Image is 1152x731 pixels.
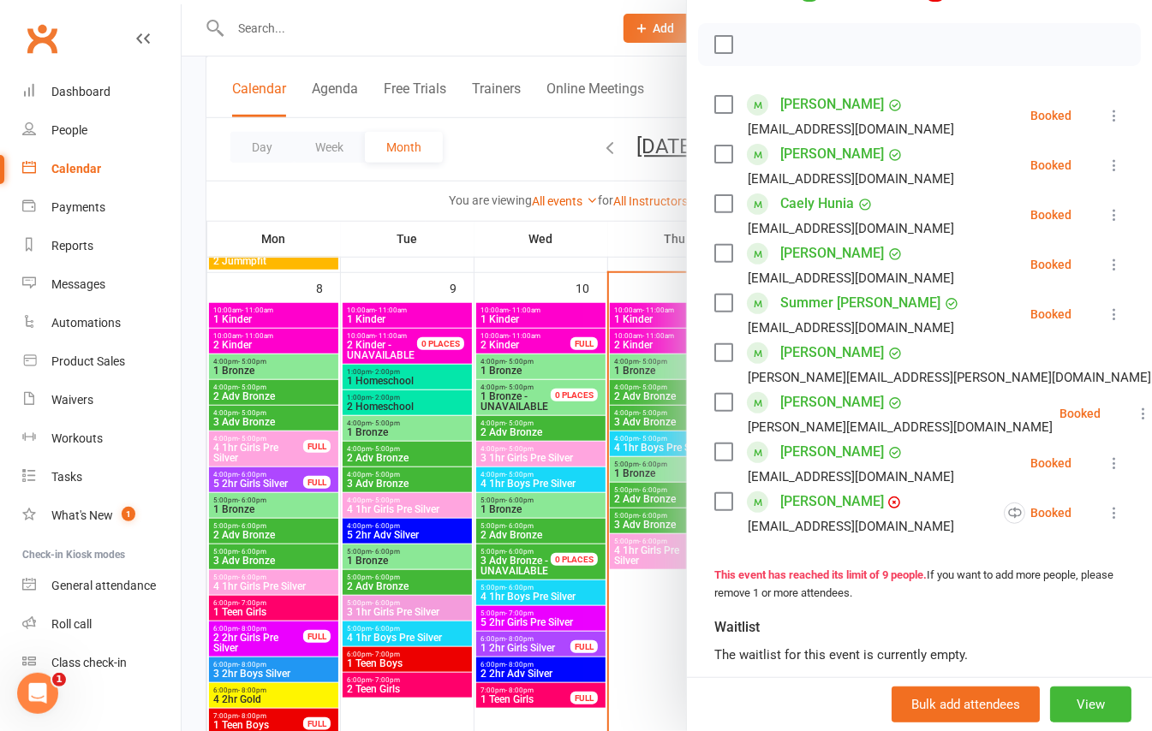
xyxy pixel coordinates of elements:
[714,645,1125,665] div: The waitlist for this event is currently empty.
[780,438,884,466] a: [PERSON_NAME]
[748,366,1151,389] div: [PERSON_NAME][EMAIL_ADDRESS][PERSON_NAME][DOMAIN_NAME]
[22,150,181,188] a: Calendar
[748,217,954,240] div: [EMAIL_ADDRESS][DOMAIN_NAME]
[1030,308,1071,320] div: Booked
[22,381,181,419] a: Waivers
[780,240,884,267] a: [PERSON_NAME]
[1030,159,1071,171] div: Booked
[51,277,105,291] div: Messages
[22,605,181,644] a: Roll call
[1004,502,1071,524] div: Booked
[122,507,135,521] span: 1
[892,686,1040,722] button: Bulk add attendees
[51,656,127,669] div: Class check-in
[748,168,954,190] div: [EMAIL_ADDRESS][DOMAIN_NAME]
[22,111,181,150] a: People
[51,200,105,214] div: Payments
[1030,110,1071,122] div: Booked
[748,267,954,289] div: [EMAIL_ADDRESS][DOMAIN_NAME]
[51,239,93,253] div: Reports
[22,188,181,227] a: Payments
[22,644,181,682] a: Class kiosk mode
[1030,457,1071,469] div: Booked
[748,317,954,339] div: [EMAIL_ADDRESS][DOMAIN_NAME]
[748,416,1053,438] div: [PERSON_NAME][EMAIL_ADDRESS][DOMAIN_NAME]
[51,393,93,407] div: Waivers
[780,339,884,366] a: [PERSON_NAME]
[22,304,181,342] a: Automations
[780,488,884,515] a: [PERSON_NAME]
[22,342,181,381] a: Product Sales
[51,123,87,137] div: People
[51,316,121,330] div: Automations
[714,567,1125,603] div: If you want to add more people, please remove 1 or more attendees.
[51,617,92,631] div: Roll call
[780,389,884,416] a: [PERSON_NAME]
[748,466,954,488] div: [EMAIL_ADDRESS][DOMAIN_NAME]
[22,458,181,496] a: Tasks
[51,85,110,98] div: Dashboard
[22,567,181,605] a: General attendance kiosk mode
[22,265,181,304] a: Messages
[1030,259,1071,270] div: Booked
[1059,407,1101,419] div: Booked
[22,419,181,458] a: Workouts
[780,190,854,217] a: Caely Hunia
[22,73,181,111] a: Dashboard
[51,162,101,175] div: Calendar
[22,227,181,265] a: Reports
[52,673,66,686] span: 1
[1030,209,1071,221] div: Booked
[51,354,125,368] div: Product Sales
[1050,686,1131,722] button: View
[780,140,884,168] a: [PERSON_NAME]
[780,91,884,118] a: [PERSON_NAME]
[51,579,156,592] div: General attendance
[22,496,181,535] a: What's New1
[51,508,113,522] div: What's New
[748,515,954,538] div: [EMAIL_ADDRESS][DOMAIN_NAME]
[780,289,940,317] a: Summer [PERSON_NAME]
[17,673,58,714] iframe: Intercom live chat
[748,118,954,140] div: [EMAIL_ADDRESS][DOMAIN_NAME]
[51,431,103,445] div: Workouts
[21,17,63,60] a: Clubworx
[714,568,927,581] strong: This event has reached its limit of 9 people.
[714,615,763,639] div: Waitlist
[51,470,82,484] div: Tasks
